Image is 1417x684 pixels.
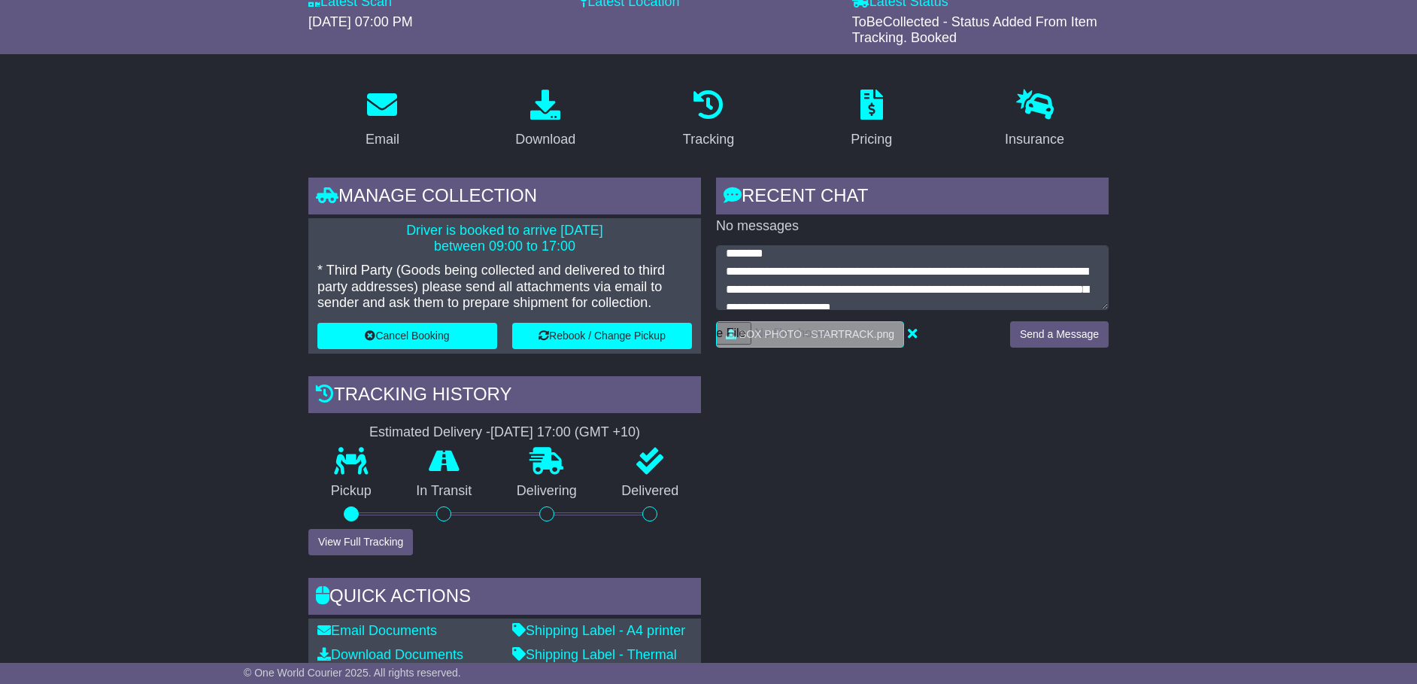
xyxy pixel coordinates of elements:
[1005,129,1064,150] div: Insurance
[1010,321,1109,348] button: Send a Message
[308,529,413,555] button: View Full Tracking
[512,323,692,349] button: Rebook / Change Pickup
[494,483,599,500] p: Delivering
[512,623,685,638] a: Shipping Label - A4 printer
[244,667,461,679] span: © One World Courier 2025. All rights reserved.
[841,84,902,155] a: Pricing
[490,424,640,441] div: [DATE] 17:00 (GMT +10)
[673,84,744,155] a: Tracking
[356,84,409,155] a: Email
[317,263,692,312] p: * Third Party (Goods being collected and delivered to third party addresses) please send all atta...
[515,129,575,150] div: Download
[394,483,495,500] p: In Transit
[308,376,701,417] div: Tracking history
[716,218,1109,235] p: No messages
[308,483,394,500] p: Pickup
[366,129,399,150] div: Email
[512,647,677,679] a: Shipping Label - Thermal printer
[683,129,734,150] div: Tracking
[308,578,701,619] div: Quick Actions
[317,323,497,349] button: Cancel Booking
[716,178,1109,218] div: RECENT CHAT
[851,129,892,150] div: Pricing
[317,623,437,638] a: Email Documents
[308,424,701,441] div: Estimated Delivery -
[317,647,463,662] a: Download Documents
[852,14,1097,46] span: ToBeCollected - Status Added From Item Tracking. Booked
[308,14,413,29] span: [DATE] 07:00 PM
[317,223,692,255] p: Driver is booked to arrive [DATE] between 09:00 to 17:00
[599,483,702,500] p: Delivered
[995,84,1074,155] a: Insurance
[308,178,701,218] div: Manage collection
[505,84,585,155] a: Download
